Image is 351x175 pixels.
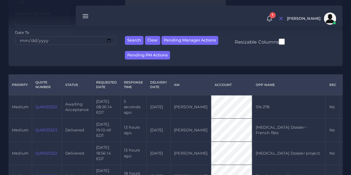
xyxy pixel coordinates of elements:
td: SN-278 [252,95,326,118]
td: 5 seconds ago [121,95,147,118]
th: REC [326,75,340,95]
td: [DATE] [147,142,170,165]
td: No [326,119,340,142]
th: Account [211,75,252,95]
a: 1 [264,16,275,22]
td: [PERSON_NAME] [170,142,211,165]
label: Date To [15,30,29,35]
td: Delivered [62,142,92,165]
td: [PERSON_NAME] [170,119,211,142]
a: QAR125323 [35,128,57,132]
label: Resizable Columns [235,38,285,45]
button: Clear [145,36,160,45]
td: [DATE] 18:56:14 EDT [92,142,120,165]
span: 1 [270,12,276,18]
td: 13 hours ago [121,119,147,142]
span: [PERSON_NAME] [287,17,320,21]
th: Delivery Date [147,75,170,95]
td: No [326,95,340,118]
a: QAR125332 [35,105,57,109]
button: Search [125,36,143,45]
th: Status [62,75,92,95]
button: Pending Manager Actions [161,36,218,45]
td: No [326,142,340,165]
td: Awaiting Acceptance [62,95,92,118]
td: [DATE] [147,119,170,142]
th: Priority [9,75,32,95]
td: [DATE] 19:10:49 EDT [92,119,120,142]
th: AM [170,75,211,95]
img: avatar [324,12,336,25]
td: [DATE] [147,95,170,118]
td: Delivered [62,119,92,142]
a: QAR125322 [35,151,57,155]
td: [MEDICAL_DATA] Dossier project. [252,142,326,165]
a: [PERSON_NAME]avatar [284,12,338,25]
td: [PERSON_NAME] [170,95,211,118]
td: [DATE] 08:26:14 EDT [92,95,120,118]
th: Quote Number [32,75,62,95]
td: [MEDICAL_DATA] Dossier - French files [252,119,326,142]
span: medium [12,105,28,109]
th: Response Time [121,75,147,95]
td: 13 hours ago [121,142,147,165]
th: Requested Date [92,75,120,95]
button: Pending PM Actions [125,51,170,60]
span: medium [12,128,28,132]
input: Resizable Columns [279,38,285,45]
th: Opp Name [252,75,326,95]
span: medium [12,151,28,155]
